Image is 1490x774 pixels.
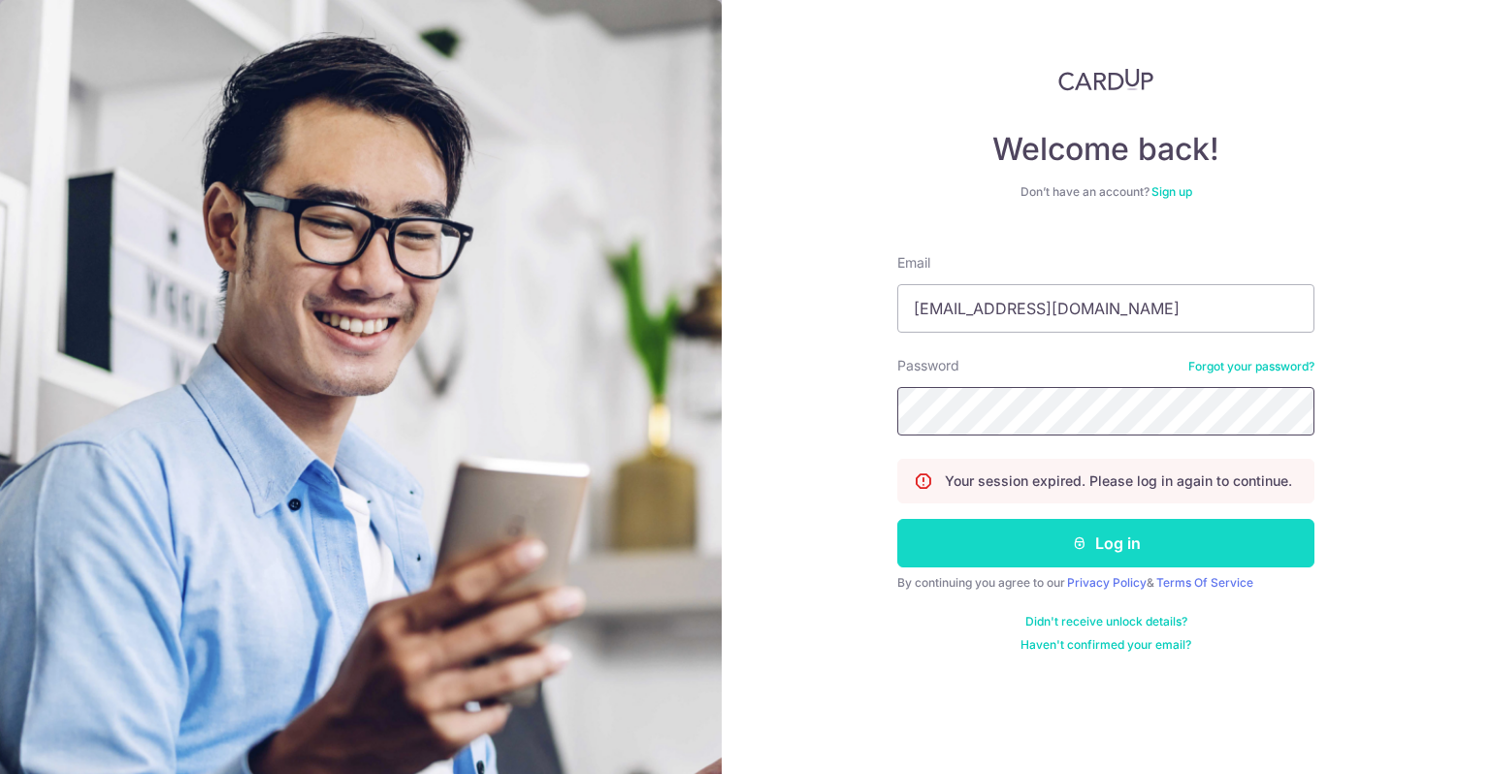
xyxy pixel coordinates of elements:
[1156,575,1253,590] a: Terms Of Service
[897,253,930,273] label: Email
[897,284,1314,333] input: Enter your Email
[1067,575,1147,590] a: Privacy Policy
[897,356,959,375] label: Password
[897,575,1314,591] div: By continuing you agree to our &
[897,519,1314,567] button: Log in
[1025,614,1187,629] a: Didn't receive unlock details?
[1151,184,1192,199] a: Sign up
[1058,68,1153,91] img: CardUp Logo
[897,184,1314,200] div: Don’t have an account?
[897,130,1314,169] h4: Welcome back!
[1020,637,1191,653] a: Haven't confirmed your email?
[945,471,1292,491] p: Your session expired. Please log in again to continue.
[1188,359,1314,374] a: Forgot your password?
